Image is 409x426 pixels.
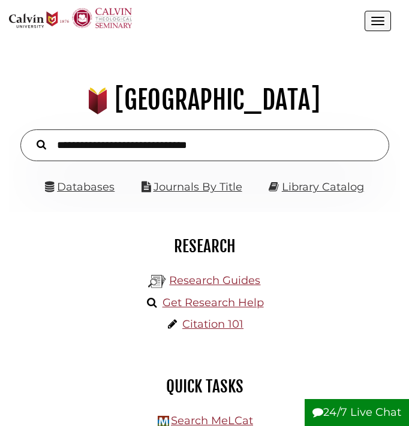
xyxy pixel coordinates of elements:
[18,236,391,256] h2: Research
[365,11,391,31] button: Open the menu
[45,180,115,194] a: Databases
[72,8,132,28] img: Calvin Theological Seminary
[282,180,364,194] a: Library Catalog
[163,296,264,309] a: Get Research Help
[15,84,394,116] h1: [GEOGRAPHIC_DATA]
[148,273,166,291] img: Hekman Library Logo
[182,318,243,331] a: Citation 101
[31,137,52,152] button: Search
[169,274,260,287] a: Research Guides
[18,376,391,397] h2: Quick Tasks
[37,140,46,150] i: Search
[154,180,242,194] a: Journals By Title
